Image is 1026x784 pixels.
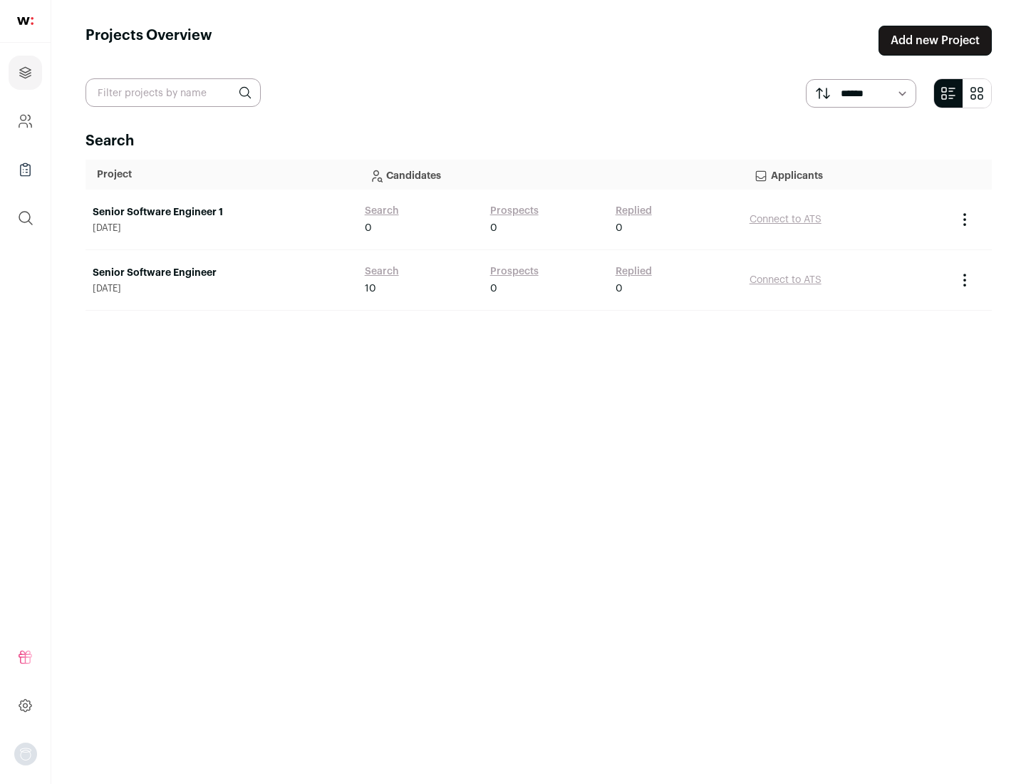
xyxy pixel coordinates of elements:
[490,282,497,296] span: 0
[365,282,376,296] span: 10
[616,221,623,235] span: 0
[490,264,539,279] a: Prospects
[956,272,973,289] button: Project Actions
[750,215,822,225] a: Connect to ATS
[956,211,973,228] button: Project Actions
[879,26,992,56] a: Add new Project
[85,26,212,56] h1: Projects Overview
[365,221,372,235] span: 0
[616,282,623,296] span: 0
[93,222,351,234] span: [DATE]
[85,78,261,107] input: Filter projects by name
[750,275,822,285] a: Connect to ATS
[14,743,37,765] button: Open dropdown
[17,17,33,25] img: wellfound-shorthand-0d5821cbd27db2630d0214b213865d53afaa358527fdda9d0ea32b1df1b89c2c.svg
[9,104,42,138] a: Company and ATS Settings
[616,204,652,218] a: Replied
[97,167,346,182] p: Project
[365,204,399,218] a: Search
[490,204,539,218] a: Prospects
[616,264,652,279] a: Replied
[9,56,42,90] a: Projects
[365,264,399,279] a: Search
[490,221,497,235] span: 0
[9,153,42,187] a: Company Lists
[85,131,992,151] h2: Search
[369,160,731,189] p: Candidates
[93,205,351,220] a: Senior Software Engineer 1
[93,283,351,294] span: [DATE]
[93,266,351,280] a: Senior Software Engineer
[754,160,938,189] p: Applicants
[14,743,37,765] img: nopic.png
